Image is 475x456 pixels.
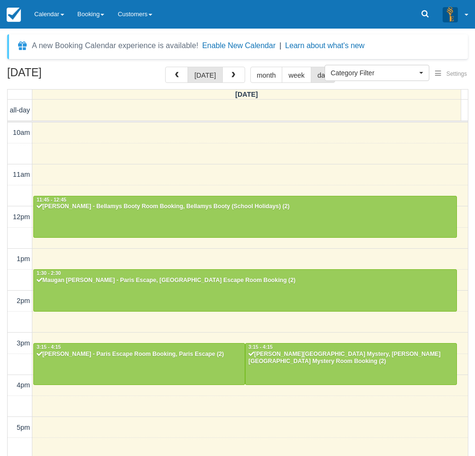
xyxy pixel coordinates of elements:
span: 1:30 - 2:30 [37,271,61,276]
span: 5pm [17,424,30,431]
h2: [DATE] [7,67,128,84]
span: 4pm [17,381,30,389]
span: 2pm [17,297,30,304]
div: [PERSON_NAME] - Paris Escape Room Booking, Paris Escape (2) [36,351,242,358]
a: 3:15 - 4:15[PERSON_NAME][GEOGRAPHIC_DATA] Mystery, [PERSON_NAME][GEOGRAPHIC_DATA] Mystery Room Bo... [245,343,457,385]
span: 3:15 - 4:15 [248,345,273,350]
div: [PERSON_NAME] - Bellamys Booty Room Booking, Bellamys Booty (School Holidays) (2) [36,203,454,211]
button: day [311,67,335,83]
button: week [282,67,311,83]
span: 3pm [17,339,30,347]
a: 11:45 - 12:45[PERSON_NAME] - Bellamys Booty Room Booking, Bellamys Booty (School Holidays) (2) [33,196,457,238]
button: Category Filter [325,65,429,81]
img: A3 [443,7,458,22]
span: 10am [13,129,30,136]
span: 12pm [13,213,30,221]
span: [DATE] [235,91,258,98]
div: [PERSON_NAME][GEOGRAPHIC_DATA] Mystery, [PERSON_NAME][GEOGRAPHIC_DATA] Mystery Room Booking (2) [248,351,454,366]
button: Enable New Calendar [202,41,276,51]
button: month [250,67,283,83]
span: 11:45 - 12:45 [37,197,66,203]
button: Settings [429,67,473,81]
a: 3:15 - 4:15[PERSON_NAME] - Paris Escape Room Booking, Paris Escape (2) [33,343,245,385]
span: 11am [13,171,30,178]
span: Category Filter [331,68,417,78]
button: [DATE] [188,67,222,83]
span: 1pm [17,255,30,263]
span: Settings [446,71,467,77]
span: all-day [10,106,30,114]
span: 3:15 - 4:15 [37,345,61,350]
a: 1:30 - 2:30Maugan [PERSON_NAME] - Paris Escape, [GEOGRAPHIC_DATA] Escape Room Booking (2) [33,269,457,311]
span: | [279,41,281,50]
a: Learn about what's new [285,41,365,50]
img: checkfront-main-nav-mini-logo.png [7,8,21,22]
div: A new Booking Calendar experience is available! [32,40,198,51]
div: Maugan [PERSON_NAME] - Paris Escape, [GEOGRAPHIC_DATA] Escape Room Booking (2) [36,277,454,284]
